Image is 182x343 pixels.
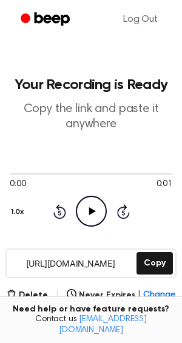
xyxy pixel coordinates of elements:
a: Beep [12,8,81,32]
a: Log Out [111,5,170,34]
span: Change [143,289,175,302]
h1: Your Recording is Ready [10,78,172,92]
span: 0:01 [157,178,172,191]
span: 0:00 [10,178,25,191]
span: | [55,288,59,302]
button: Delete [7,289,48,302]
button: 1.0x [10,202,29,222]
button: Never Expires|Change [67,289,175,302]
a: [EMAIL_ADDRESS][DOMAIN_NAME] [59,315,147,335]
span: | [138,289,141,302]
button: Copy [136,252,173,275]
span: Contact us [7,315,175,336]
p: Copy the link and paste it anywhere [10,102,172,132]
